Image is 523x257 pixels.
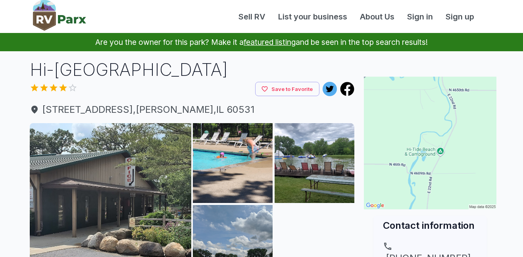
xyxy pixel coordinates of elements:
[193,123,273,203] img: AAcXr8rwH4i4ypOxuA9EHLMXDwHsENaIS-uIYskCUCS7BExqYXRUYVgN3ZL6aTaHglEdfimHLDpjvMpdjXobCzRTHM5S8xNYF...
[255,82,319,97] button: Save to Favorite
[10,33,513,51] p: Are you the owner for this park? Make it a and be seen in the top search results!
[275,123,354,203] img: AAcXr8opulZtqNRkjDGRLlz0Ot48TVtnTeUEHKYt1renAqLF9agvBJgQRNqLyPtjlve3R7_GvTXTlIbtf5GPFW_7HZYKeHUAb...
[364,77,496,209] img: Map for Hi-Tide Beach & Campground
[30,102,354,117] span: [STREET_ADDRESS] , [PERSON_NAME] , IL 60531
[244,37,296,47] a: featured listing
[30,102,354,117] a: [STREET_ADDRESS],[PERSON_NAME],IL 60531
[232,11,272,23] a: Sell RV
[383,219,477,232] h2: Contact information
[401,11,439,23] a: Sign in
[272,11,354,23] a: List your business
[439,11,481,23] a: Sign up
[354,11,401,23] a: About Us
[30,58,354,82] h1: Hi-[GEOGRAPHIC_DATA]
